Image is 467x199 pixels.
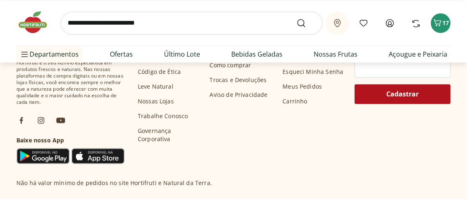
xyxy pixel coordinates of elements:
span: Cadastrar [387,91,419,97]
img: Hortifruti [16,10,57,34]
a: Carrinho [282,97,307,105]
img: fb [16,115,26,125]
h3: Baixe nosso App [16,136,125,144]
a: Nossas Frutas [314,49,358,59]
p: Não há valor mínimo de pedidos no site Hortifruti e Natural da Terra. [16,179,212,187]
a: Leve Natural [138,82,173,91]
img: App Store Icon [71,148,125,164]
a: Como comprar [210,61,251,69]
a: Trabalhe Conosco [138,112,188,120]
a: Esqueci Minha Senha [282,68,343,76]
a: Aviso de Privacidade [210,91,268,99]
img: Google Play Icon [16,148,70,164]
a: Ofertas [110,49,133,59]
input: search [61,11,323,34]
span: Departamentos [20,44,79,64]
a: Último Lote [164,49,200,59]
span: 17 [442,19,449,27]
a: Código de Ética [138,68,181,76]
a: Nossas Lojas [138,97,174,105]
a: Açougue e Peixaria [389,49,447,59]
button: Submit Search [296,18,316,28]
img: ytb [56,115,66,125]
button: Cadastrar [355,84,451,104]
span: Hortifruti é o seu vizinho especialista em produtos frescos e naturais. Nas nossas plataformas de... [16,59,125,105]
a: Governança Corporativa [138,127,203,143]
a: Bebidas Geladas [231,49,282,59]
img: ig [36,115,46,125]
button: Menu [20,44,30,64]
button: Carrinho [431,13,451,33]
a: Trocas e Devoluções [210,76,267,84]
a: Meus Pedidos [282,82,322,91]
